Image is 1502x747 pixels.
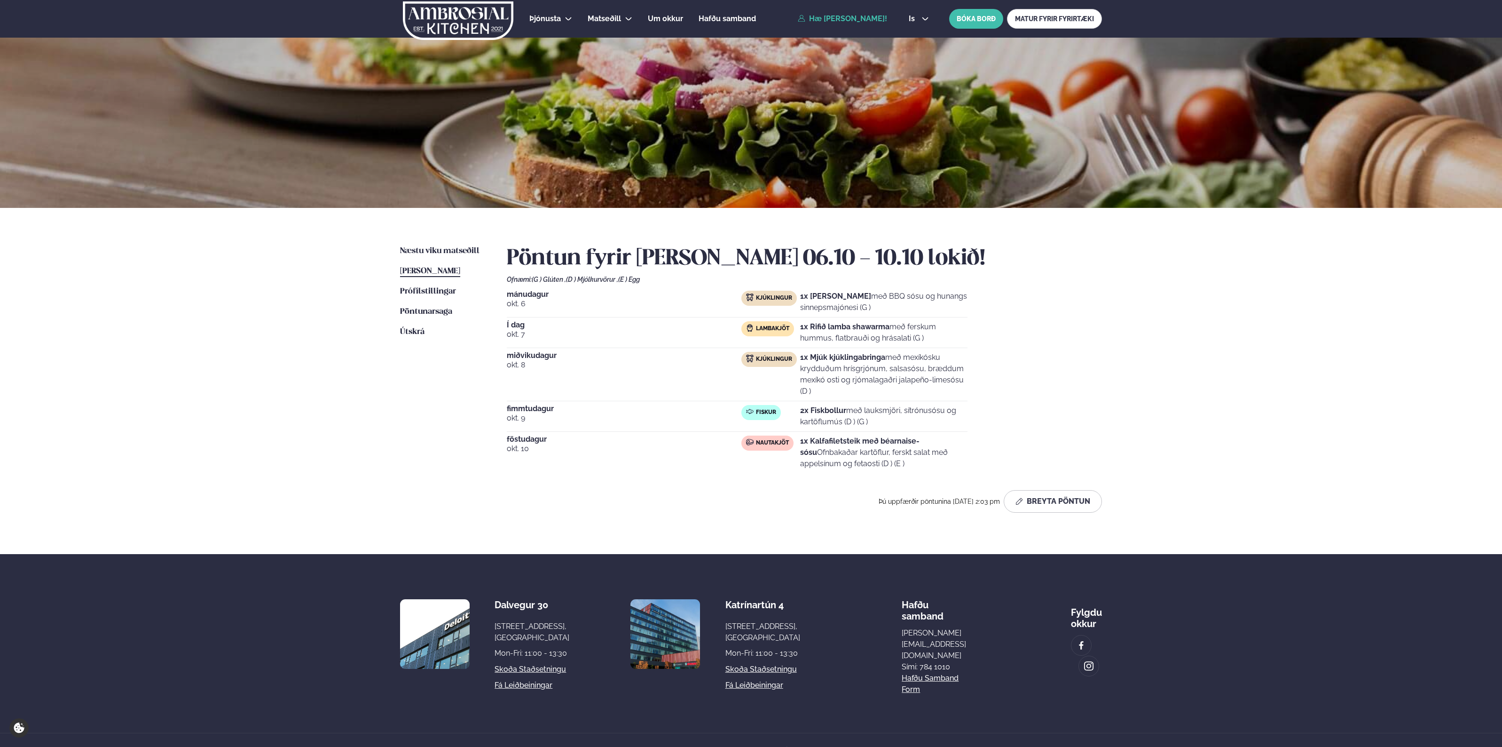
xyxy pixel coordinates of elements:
[529,14,561,23] span: Þjónusta
[400,266,460,277] a: [PERSON_NAME]
[725,680,783,691] a: Fá leiðbeiningar
[400,326,425,338] a: Útskrá
[495,648,569,659] div: Mon-Fri: 11:00 - 13:30
[902,592,944,622] span: Hafðu samband
[746,438,754,446] img: beef.svg
[800,353,885,362] strong: 1x Mjúk kjúklingabringa
[879,498,1000,505] span: Þú uppfærðir pöntunina [DATE] 2:03 pm
[800,322,889,331] strong: 1x Rifið lamba shawarma
[588,13,621,24] a: Matseðill
[800,436,967,469] p: Ofnbakaðar kartöflur, ferskt salat með appelsínum og fetaosti (D ) (E )
[507,359,741,371] span: okt. 8
[9,718,29,738] a: Cookie settings
[402,1,514,40] img: logo
[648,14,683,23] span: Um okkur
[507,321,741,329] span: Í dag
[507,413,741,424] span: okt. 9
[746,324,754,332] img: Lamb.svg
[507,329,741,340] span: okt. 7
[400,306,452,318] a: Pöntunarsaga
[495,621,569,644] div: [STREET_ADDRESS], [GEOGRAPHIC_DATA]
[699,13,756,24] a: Hafðu samband
[507,405,741,413] span: fimmtudagur
[756,356,792,363] span: Kjúklingur
[756,294,792,302] span: Kjúklingur
[800,352,967,397] p: með mexíkósku krydduðum hrísgrjónum, salsasósu, bræddum mexíkó osti og rjómalagaðri jalapeño-lime...
[756,325,789,333] span: Lambakjöt
[1071,636,1091,655] a: image alt
[902,673,969,695] a: Hafðu samband form
[756,439,789,447] span: Nautakjöt
[798,15,887,23] a: Hæ [PERSON_NAME]!
[1004,490,1102,513] button: Breyta Pöntun
[800,437,920,457] strong: 1x Kalfafiletsteik með béarnaise-sósu
[588,14,621,23] span: Matseðill
[400,246,480,257] a: Næstu viku matseðill
[495,599,569,611] div: Dalvegur 30
[725,599,800,611] div: Katrínartún 4
[400,247,480,255] span: Næstu viku matseðill
[1079,656,1099,676] a: image alt
[507,352,741,359] span: miðvikudagur
[1071,599,1102,629] div: Fylgdu okkur
[746,355,754,362] img: chicken.svg
[800,292,871,301] strong: 1x [PERSON_NAME]
[507,436,741,443] span: föstudagur
[529,13,561,24] a: Þjónusta
[1076,640,1086,651] img: image alt
[507,291,741,298] span: mánudagur
[800,405,967,428] p: með lauksmjöri, sítrónusósu og kartöflumús (D ) (G )
[800,291,967,313] p: með BBQ sósu og hunangs sinnepsmajónesi (G )
[400,287,456,295] span: Prófílstillingar
[800,321,967,344] p: með ferskum hummus, flatbrauði og hrásalati (G )
[756,409,776,416] span: Fiskur
[909,15,918,23] span: is
[507,298,741,310] span: okt. 6
[566,276,618,283] span: (D ) Mjólkurvörur ,
[902,661,969,673] p: Sími: 784 1010
[699,14,756,23] span: Hafðu samband
[746,294,754,301] img: chicken.svg
[725,648,800,659] div: Mon-Fri: 11:00 - 13:30
[618,276,640,283] span: (E ) Egg
[400,599,470,669] img: image alt
[1084,661,1094,672] img: image alt
[507,443,741,454] span: okt. 10
[725,621,800,644] div: [STREET_ADDRESS], [GEOGRAPHIC_DATA]
[949,9,1003,29] button: BÓKA BORÐ
[507,246,1102,272] h2: Pöntun fyrir [PERSON_NAME] 06.10 - 10.10 lokið!
[902,628,969,661] a: [PERSON_NAME][EMAIL_ADDRESS][DOMAIN_NAME]
[532,276,566,283] span: (G ) Glúten ,
[648,13,683,24] a: Um okkur
[630,599,700,669] img: image alt
[400,286,456,297] a: Prófílstillingar
[400,328,425,336] span: Útskrá
[746,408,754,415] img: fish.svg
[507,276,1102,283] div: Ofnæmi:
[901,15,936,23] button: is
[400,308,452,316] span: Pöntunarsaga
[725,664,797,675] a: Skoða staðsetningu
[1007,9,1102,29] a: MATUR FYRIR FYRIRTÆKI
[400,267,460,275] span: [PERSON_NAME]
[800,406,846,415] strong: 2x Fiskbollur
[495,680,552,691] a: Fá leiðbeiningar
[495,664,566,675] a: Skoða staðsetningu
